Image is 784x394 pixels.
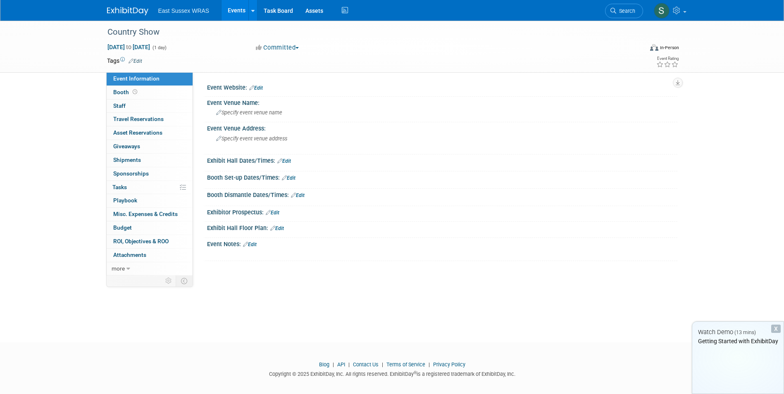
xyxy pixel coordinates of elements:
[152,45,167,50] span: (1 day)
[650,44,658,51] img: Format-Inperson.png
[282,175,295,181] a: Edit
[113,224,132,231] span: Budget
[107,235,193,248] a: ROI, Objectives & ROO
[207,189,677,199] div: Booth Dismantle Dates/Times:
[113,170,149,177] span: Sponsorships
[380,361,385,368] span: |
[207,238,677,249] div: Event Notes:
[353,361,379,368] a: Contact Us
[253,43,302,52] button: Committed
[113,238,169,244] span: ROI, Objectives & ROO
[207,154,677,165] div: Exhibit Hall Dates/Times:
[107,181,193,194] a: Tasks
[107,154,193,167] a: Shipments
[113,211,178,217] span: Misc. Expenses & Credits
[105,25,631,40] div: Country Show
[107,167,193,180] a: Sponsorships
[771,325,781,333] div: Dismiss
[249,85,263,91] a: Edit
[337,361,345,368] a: API
[162,275,176,286] td: Personalize Event Tab Strip
[291,192,305,198] a: Edit
[112,184,127,190] span: Tasks
[107,221,193,235] a: Budget
[660,45,679,51] div: In-Person
[113,157,141,163] span: Shipments
[107,262,193,275] a: more
[113,102,126,109] span: Staff
[654,3,670,19] img: Steph Brown
[207,122,677,133] div: Event Venue Address:
[107,194,193,207] a: Playbook
[113,197,137,204] span: Playbook
[207,171,677,182] div: Booth Set-up Dates/Times:
[113,89,139,95] span: Booth
[107,57,142,65] td: Tags
[216,135,287,142] span: Specify event venue address
[113,143,140,150] span: Giveaways
[158,7,210,14] span: East Sussex WRAS
[107,208,193,221] a: Misc. Expenses & Credits
[656,57,679,61] div: Event Rating
[129,58,142,64] a: Edit
[107,113,193,126] a: Travel Reservations
[207,206,677,217] div: Exhibitor Prospectus:
[414,370,417,375] sup: ®
[594,43,679,55] div: Event Format
[113,252,146,258] span: Attachments
[277,158,291,164] a: Edit
[107,7,148,15] img: ExhibitDay
[207,97,677,107] div: Event Venue Name:
[113,129,162,136] span: Asset Reservations
[386,361,425,368] a: Terms of Service
[107,86,193,99] a: Booth
[113,75,160,82] span: Event Information
[131,89,139,95] span: Booth not reserved yet
[113,116,164,122] span: Travel Reservations
[112,265,125,272] span: more
[107,126,193,140] a: Asset Reservations
[331,361,336,368] span: |
[216,109,282,116] span: Specify event venue name
[243,242,257,247] a: Edit
[692,337,784,345] div: Getting Started with ExhibitDay
[125,44,133,50] span: to
[270,225,284,231] a: Edit
[176,275,193,286] td: Toggle Event Tabs
[107,140,193,153] a: Giveaways
[207,222,677,233] div: Exhibit Hall Floor Plan:
[692,328,784,337] div: Watch Demo
[107,72,193,85] a: Event Information
[266,210,279,216] a: Edit
[734,330,756,335] span: (13 mins)
[616,8,635,14] span: Search
[427,361,432,368] span: |
[346,361,352,368] span: |
[107,100,193,113] a: Staff
[319,361,329,368] a: Blog
[207,81,677,92] div: Event Website:
[433,361,465,368] a: Privacy Policy
[107,249,193,262] a: Attachments
[107,43,150,51] span: [DATE] [DATE]
[605,4,643,18] a: Search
